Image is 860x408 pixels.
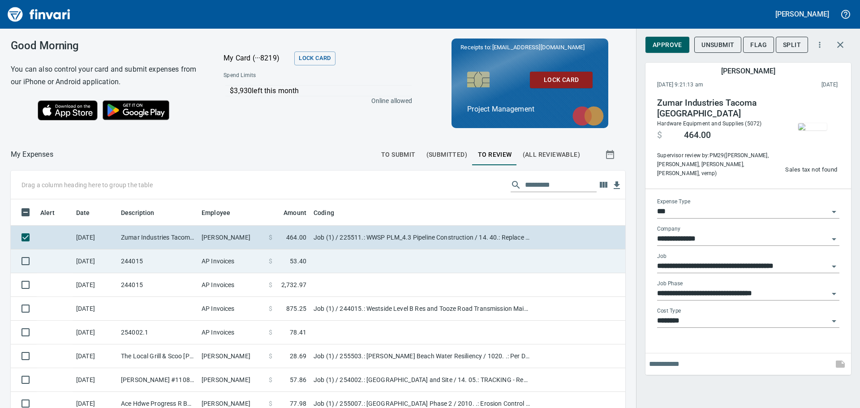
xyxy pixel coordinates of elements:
[121,207,155,218] span: Description
[230,86,411,96] p: $3,930 left this month
[286,233,306,242] span: 464.00
[310,368,534,392] td: Job (1) / 254002.: [GEOGRAPHIC_DATA] and Site / 14. 05.: TRACKING - Reservoir Fab Items / Fall Pr...
[830,353,851,375] span: This records your note into the expense. If you would like to send a message to an employee inste...
[657,120,761,127] span: Hardware Equipment and Supplies (5072)
[198,368,265,392] td: [PERSON_NAME]
[381,149,416,160] span: To Submit
[290,257,306,266] span: 53.40
[216,96,412,105] p: Online allowed
[657,98,779,119] h4: Zumar Industries Tacoma [GEOGRAPHIC_DATA]
[73,226,117,249] td: [DATE]
[775,9,829,19] h5: [PERSON_NAME]
[657,151,779,178] span: Supervisor review by: PM29 ([PERSON_NAME], [PERSON_NAME], [PERSON_NAME], [PERSON_NAME], vernp)
[198,297,265,321] td: AP Invoices
[76,207,90,218] span: Date
[11,63,201,88] h6: You can also control your card and submit expenses from our iPhone or Android application.
[657,81,762,90] span: [DATE] 9:21:13 am
[269,257,272,266] span: $
[269,304,272,313] span: $
[828,233,840,245] button: Open
[73,297,117,321] td: [DATE]
[73,273,117,297] td: [DATE]
[117,344,198,368] td: The Local Grill & Scoo [PERSON_NAME][GEOGRAPHIC_DATA] OR
[202,207,242,218] span: Employee
[269,233,272,242] span: $
[290,328,306,337] span: 78.41
[38,100,98,120] img: Download on the App Store
[73,368,117,392] td: [DATE]
[73,249,117,273] td: [DATE]
[198,321,265,344] td: AP Invoices
[284,207,306,218] span: Amount
[269,328,272,337] span: $
[310,344,534,368] td: Job (1) / 255503.: [PERSON_NAME] Beach Water Resiliency / 1020. .: Per Diem / 5: Other
[269,399,272,408] span: $
[224,53,291,64] p: My Card (···8219)
[272,207,306,218] span: Amount
[310,226,534,249] td: Job (1) / 225511.: WWSP PLM_4.3 Pipeline Construction / 14. 40.: Replace Damaged/Lost Signs / 5: ...
[776,37,808,53] button: Split
[828,206,840,218] button: Open
[5,4,73,25] img: Finvari
[117,249,198,273] td: 244015
[117,321,198,344] td: 254002.1
[290,399,306,408] span: 77.98
[310,297,534,321] td: Job (1) / 244015.: Westside Level B Res and Tooze Road Transmission Main / 65010. .: Flaggers And...
[657,253,666,259] label: Job
[610,179,623,192] button: Download Table
[785,165,837,175] span: Sales tax not found
[537,74,585,86] span: Lock Card
[198,249,265,273] td: AP Invoices
[657,199,690,204] label: Expense Type
[290,352,306,361] span: 28.69
[73,321,117,344] td: [DATE]
[117,368,198,392] td: [PERSON_NAME] #1108 Tigard OR
[224,71,333,80] span: Spend Limits
[597,178,610,192] button: Choose columns to display
[828,260,840,273] button: Open
[286,304,306,313] span: 875.25
[653,39,682,51] span: Approve
[269,352,272,361] span: $
[597,144,625,165] button: Show transactions within a particular date range
[743,37,774,53] button: Flag
[290,375,306,384] span: 57.86
[294,52,335,65] button: Lock Card
[21,180,153,189] p: Drag a column heading here to group the table
[314,207,334,218] span: Coding
[830,34,851,56] button: Close transaction
[762,81,838,90] span: This charge was settled by the merchant and appears on the 2025/09/06 statement.
[491,43,585,52] span: [EMAIL_ADDRESS][DOMAIN_NAME]
[269,280,272,289] span: $
[478,149,512,160] span: To Review
[721,66,775,76] h5: [PERSON_NAME]
[828,315,840,327] button: Open
[798,123,827,130] img: receipts%2Ftapani%2F2025-09-03%2FotCTEhXLPITazrAicJzFXKuB4Tl1__b9dRWxMMKUO74GQUAuF8R_2.jpg
[11,149,53,160] p: My Expenses
[198,273,265,297] td: AP Invoices
[568,102,608,130] img: mastercard.svg
[121,207,166,218] span: Description
[426,149,467,160] span: (Submitted)
[269,375,272,384] span: $
[73,344,117,368] td: [DATE]
[281,280,306,289] span: 2,732.97
[530,72,593,88] button: Lock Card
[701,39,734,51] span: Unsubmit
[98,95,175,125] img: Get it on Google Play
[783,39,801,51] span: Split
[810,35,830,55] button: More
[523,149,580,160] span: (All Reviewable)
[657,226,680,232] label: Company
[645,37,689,53] button: Approve
[299,53,331,64] span: Lock Card
[684,130,711,141] span: 464.00
[202,207,230,218] span: Employee
[314,207,346,218] span: Coding
[76,207,102,218] span: Date
[694,37,741,53] button: Unsubmit
[750,39,767,51] span: Flag
[40,207,55,218] span: Alert
[467,104,593,115] p: Project Management
[117,273,198,297] td: 244015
